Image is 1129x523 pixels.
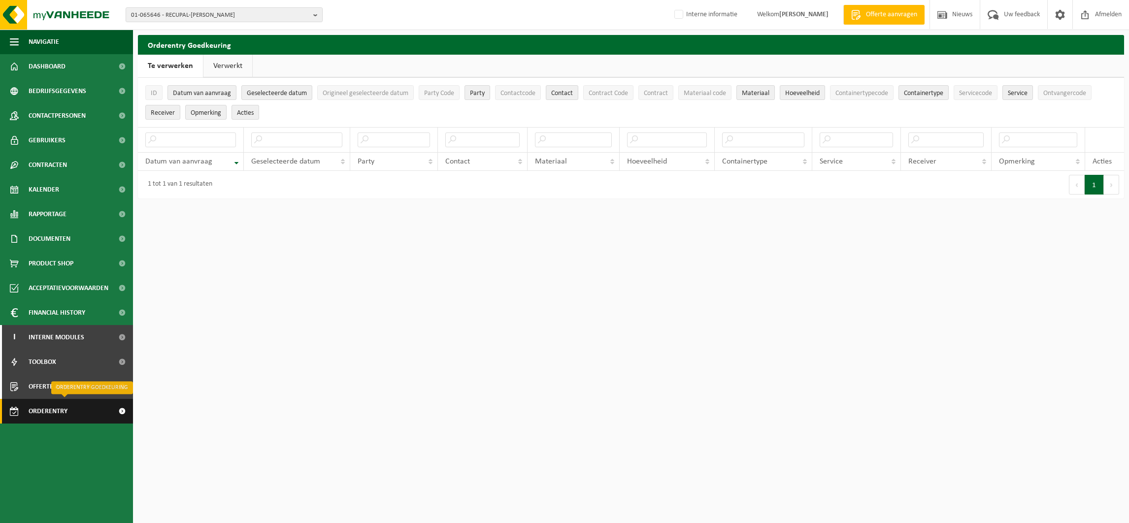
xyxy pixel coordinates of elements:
[678,85,731,100] button: Materiaal codeMateriaal code: Activate to sort
[535,158,567,165] span: Materiaal
[151,109,175,117] span: Receiver
[1093,158,1112,165] span: Acties
[29,30,59,54] span: Navigatie
[736,85,775,100] button: MateriaalMateriaal: Activate to sort
[830,85,894,100] button: ContainertypecodeContainertypecode: Activate to sort
[203,55,252,77] a: Verwerkt
[1038,85,1092,100] button: OntvangercodeOntvangercode: Activate to sort
[29,300,85,325] span: Financial History
[1043,90,1086,97] span: Ontvangercode
[495,85,541,100] button: ContactcodeContactcode: Activate to sort
[546,85,578,100] button: ContactContact: Activate to sort
[145,158,212,165] span: Datum van aanvraag
[173,90,231,97] span: Datum van aanvraag
[1069,175,1085,195] button: Previous
[241,85,312,100] button: Geselecteerde datumGeselecteerde datum: Activate to sort
[251,158,320,165] span: Geselecteerde datum
[999,158,1035,165] span: Opmerking
[29,54,66,79] span: Dashboard
[358,158,374,165] span: Party
[470,90,485,97] span: Party
[191,109,221,117] span: Opmerking
[29,177,59,202] span: Kalender
[500,90,535,97] span: Contactcode
[908,158,936,165] span: Receiver
[29,202,66,227] span: Rapportage
[29,79,86,103] span: Bedrijfsgegevens
[843,5,925,25] a: Offerte aanvragen
[551,90,573,97] span: Contact
[29,374,91,399] span: Offerte aanvragen
[29,251,73,276] span: Product Shop
[954,85,997,100] button: ServicecodeServicecode: Activate to sort
[29,276,108,300] span: Acceptatievoorwaarden
[820,158,843,165] span: Service
[145,85,163,100] button: IDID: Activate to sort
[247,90,307,97] span: Geselecteerde datum
[29,103,86,128] span: Contactpersonen
[237,109,254,117] span: Acties
[145,105,180,120] button: ReceiverReceiver: Activate to sort
[424,90,454,97] span: Party Code
[445,158,470,165] span: Contact
[131,8,309,23] span: 01-065646 - RECUPAL-[PERSON_NAME]
[779,11,829,18] strong: [PERSON_NAME]
[904,90,943,97] span: Containertype
[143,176,212,194] div: 1 tot 1 van 1 resultaten
[317,85,414,100] button: Origineel geselecteerde datumOrigineel geselecteerde datum: Activate to sort
[672,7,737,22] label: Interne informatie
[29,399,111,424] span: Orderentry Goedkeuring
[29,227,70,251] span: Documenten
[722,158,767,165] span: Containertype
[29,128,66,153] span: Gebruikers
[29,153,67,177] span: Contracten
[465,85,490,100] button: PartyParty: Activate to sort
[898,85,949,100] button: ContainertypeContainertype: Activate to sort
[863,10,920,20] span: Offerte aanvragen
[742,90,769,97] span: Materiaal
[138,55,203,77] a: Te verwerken
[1008,90,1028,97] span: Service
[151,90,157,97] span: ID
[1085,175,1104,195] button: 1
[29,325,84,350] span: Interne modules
[638,85,673,100] button: ContractContract: Activate to sort
[185,105,227,120] button: OpmerkingOpmerking: Activate to sort
[167,85,236,100] button: Datum van aanvraagDatum van aanvraag: Activate to remove sorting
[589,90,628,97] span: Contract Code
[1104,175,1119,195] button: Next
[583,85,633,100] button: Contract CodeContract Code: Activate to sort
[785,90,820,97] span: Hoeveelheid
[323,90,408,97] span: Origineel geselecteerde datum
[627,158,667,165] span: Hoeveelheid
[835,90,888,97] span: Containertypecode
[684,90,726,97] span: Materiaal code
[419,85,460,100] button: Party CodeParty Code: Activate to sort
[232,105,259,120] button: Acties
[29,350,56,374] span: Toolbox
[138,35,1124,54] h2: Orderentry Goedkeuring
[1002,85,1033,100] button: ServiceService: Activate to sort
[959,90,992,97] span: Servicecode
[10,325,19,350] span: I
[126,7,323,22] button: 01-065646 - RECUPAL-[PERSON_NAME]
[644,90,668,97] span: Contract
[780,85,825,100] button: HoeveelheidHoeveelheid: Activate to sort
